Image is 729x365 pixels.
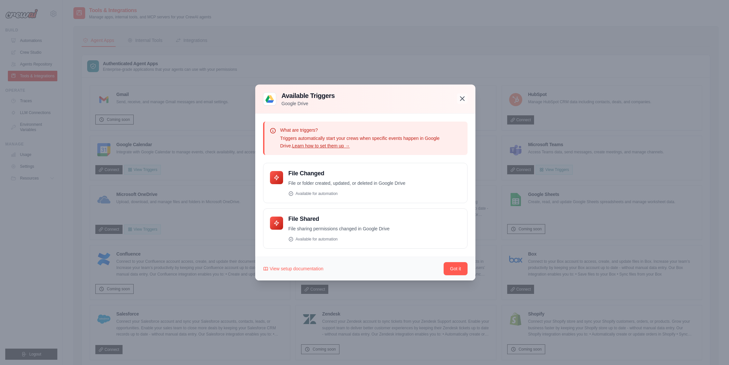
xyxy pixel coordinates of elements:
[280,127,462,133] p: What are triggers?
[288,180,461,187] p: File or folder created, updated, or deleted in Google Drive
[288,237,461,242] div: Available for automation
[292,143,350,148] a: Learn how to set them up →
[288,215,461,223] h4: File Shared
[696,334,729,365] iframe: Chat Widget
[281,100,335,107] p: Google Drive
[263,265,323,272] a: View setup documentation
[288,191,461,196] div: Available for automation
[288,170,461,177] h4: File Changed
[281,91,335,100] h3: Available Triggers
[263,92,276,106] img: Google Drive
[444,262,468,275] button: Got it
[270,265,323,272] span: View setup documentation
[280,135,462,150] p: Triggers automatically start your crews when specific events happen in Google Drive.
[288,225,461,233] p: File sharing permissions changed in Google Drive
